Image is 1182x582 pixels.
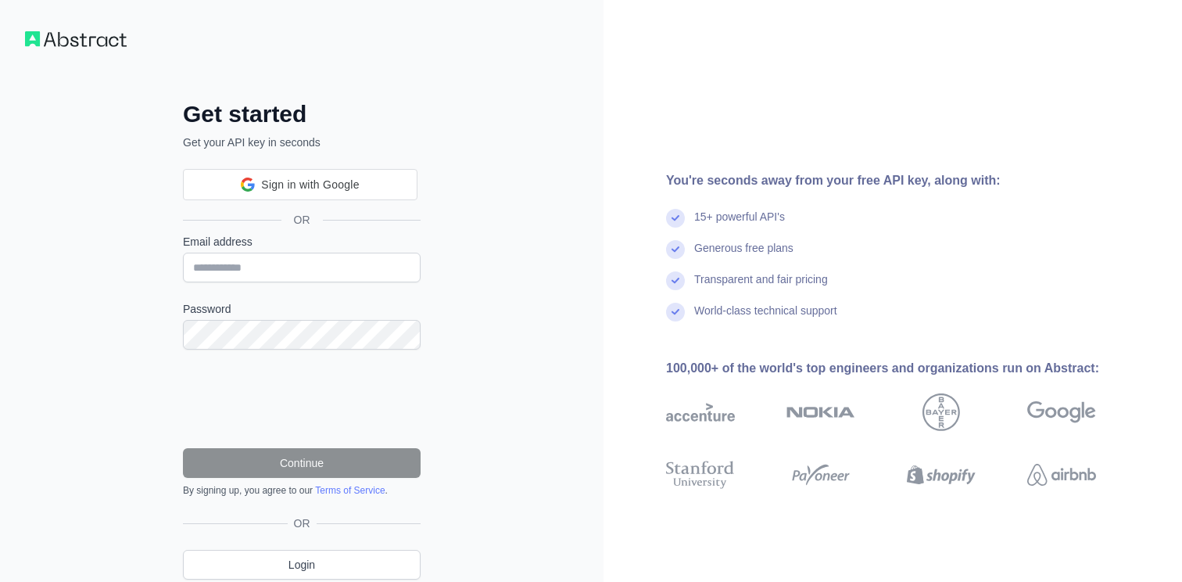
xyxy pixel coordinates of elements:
[315,485,385,496] a: Terms of Service
[666,458,735,492] img: stanford university
[1027,458,1096,492] img: airbnb
[694,303,837,334] div: World-class technical support
[666,171,1146,190] div: You're seconds away from your free API key, along with:
[786,458,855,492] img: payoneer
[666,271,685,290] img: check mark
[922,393,960,431] img: bayer
[1027,393,1096,431] img: google
[786,393,855,431] img: nokia
[183,301,421,317] label: Password
[281,212,323,228] span: OR
[183,550,421,580] a: Login
[694,271,828,303] div: Transparent and fair pricing
[183,484,421,497] div: By signing up, you agree to our .
[183,234,421,250] label: Email address
[183,169,417,200] div: Sign in with Google
[25,31,127,47] img: Workflow
[907,458,976,492] img: shopify
[183,448,421,478] button: Continue
[288,516,317,531] span: OR
[666,359,1146,378] div: 100,000+ of the world's top engineers and organizations run on Abstract:
[261,177,359,193] span: Sign in with Google
[694,240,793,271] div: Generous free plans
[183,135,421,150] p: Get your API key in seconds
[666,240,685,259] img: check mark
[666,393,735,431] img: accenture
[183,368,421,429] iframe: reCAPTCHA
[694,209,785,240] div: 15+ powerful API's
[183,100,421,128] h2: Get started
[666,303,685,322] img: check mark
[666,209,685,228] img: check mark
